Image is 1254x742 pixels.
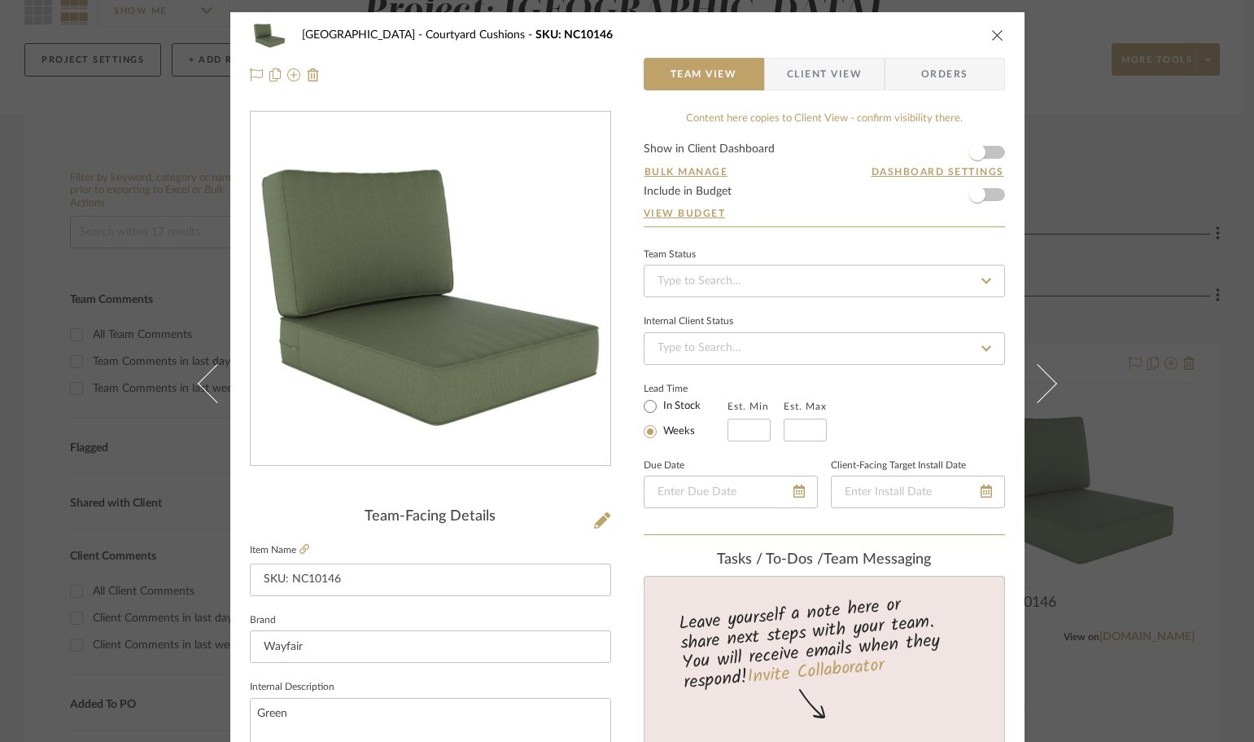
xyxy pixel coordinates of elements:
div: Leave yourself a note here or share next steps with your team. You will receive emails when they ... [641,587,1007,696]
input: Enter Due Date [644,476,818,508]
input: Type to Search… [644,265,1005,297]
label: Due Date [644,462,684,470]
div: 0 [251,112,610,466]
a: View Budget [644,207,1005,220]
div: Internal Client Status [644,318,733,326]
img: Remove from project [307,68,320,81]
div: Team-Facing Details [250,508,611,526]
a: Invite Collaborator [745,652,885,692]
span: SKU: NC10146 [535,29,613,41]
div: Team Status [644,251,696,259]
label: Internal Description [250,683,334,692]
input: Enter Install Date [831,476,1005,508]
img: 00d5afdc-2e74-42d0-8dca-56c6c719b15c_436x436.jpg [254,112,607,466]
button: Dashboard Settings [871,165,1005,179]
button: Bulk Manage [644,165,729,179]
div: team Messaging [644,551,1005,569]
button: close [990,28,1005,42]
label: Brand [250,617,276,625]
span: Client View [787,58,862,90]
label: Lead Time [644,381,727,396]
label: Est. Max [784,401,827,412]
label: In Stock [660,399,701,414]
mat-radio-group: Select item type [644,396,727,441]
label: Est. Min [727,401,769,412]
label: Weeks [660,424,695,439]
span: Orders [903,58,986,90]
img: 00d5afdc-2e74-42d0-8dca-56c6c719b15c_48x40.jpg [250,19,289,51]
input: Enter Item Name [250,564,611,596]
input: Enter Brand [250,630,611,663]
span: Team View [671,58,737,90]
span: Tasks / To-Dos / [717,552,824,567]
input: Type to Search… [644,332,1005,365]
span: Courtyard Cushions [426,29,535,41]
div: Content here copies to Client View - confirm visibility there. [644,111,1005,127]
label: Item Name [250,543,309,557]
label: Client-Facing Target Install Date [831,462,966,470]
span: [GEOGRAPHIC_DATA] [302,29,426,41]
